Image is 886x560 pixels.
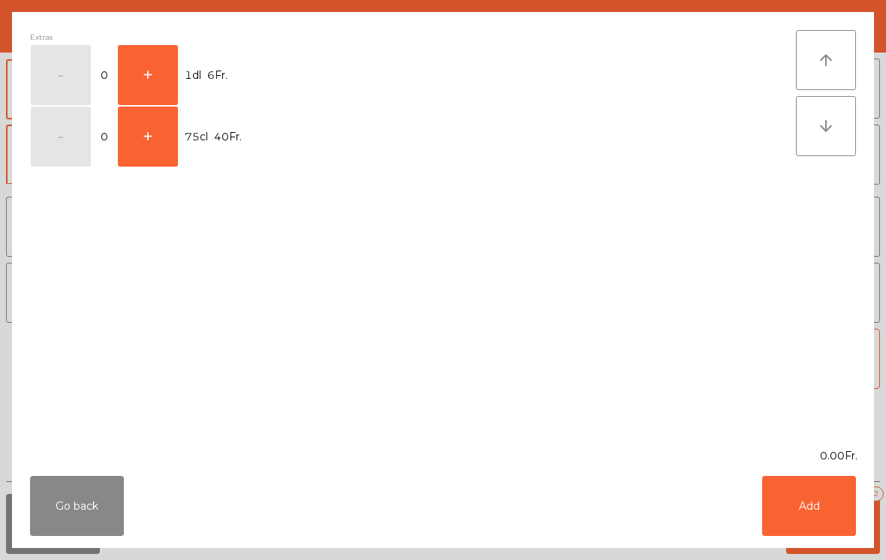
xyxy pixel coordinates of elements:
i: arrow_upward [817,51,835,69]
button: arrow_upward [796,30,856,90]
span: 0 [92,127,116,147]
button: Go back [30,476,124,536]
span: 40Fr. [214,127,242,147]
i: arrow_downward [817,117,835,135]
span: 1dl [185,65,201,86]
span: 6Fr. [207,65,228,86]
div: Extras [30,30,796,44]
button: arrow_downward [796,96,856,156]
span: 75cl [185,127,208,147]
div: 0.00Fr. [12,448,874,464]
button: + [118,107,178,167]
span: 0 [92,65,116,86]
button: + [118,45,178,105]
button: Add [762,476,856,536]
